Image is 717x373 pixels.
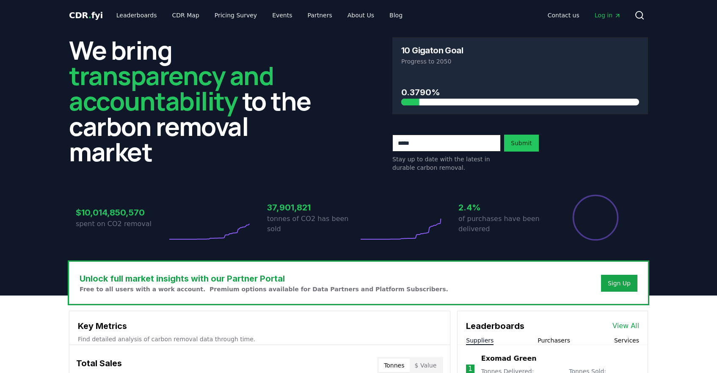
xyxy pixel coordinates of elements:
button: Tonnes [379,359,409,372]
a: Exomad Green [481,354,537,364]
div: Percentage of sales delivered [572,194,619,241]
a: Pricing Survey [208,8,264,23]
a: Leaderboards [110,8,164,23]
h3: 10 Gigaton Goal [401,46,463,55]
p: Find detailed analysis of carbon removal data through time. [78,335,441,343]
a: View All [612,321,639,331]
a: Contact us [541,8,586,23]
p: Progress to 2050 [401,57,639,66]
span: . [88,10,91,20]
a: Events [265,8,299,23]
a: Blog [383,8,409,23]
p: spent on CO2 removal [76,219,167,229]
a: Sign Up [608,279,631,287]
span: transparency and accountability [69,58,273,118]
h3: Unlock full market insights with our Partner Portal [80,272,448,285]
p: Stay up to date with the latest in durable carbon removal. [392,155,501,172]
h3: 2.4% [458,201,550,214]
nav: Main [110,8,409,23]
a: Partners [301,8,339,23]
h3: Leaderboards [466,320,524,332]
span: Log in [595,11,621,19]
span: CDR fyi [69,10,103,20]
button: Sign Up [601,275,637,292]
nav: Main [541,8,628,23]
h3: $10,014,850,570 [76,206,167,219]
p: tonnes of CO2 has been sold [267,214,358,234]
button: Submit [504,135,539,152]
a: CDR.fyi [69,9,103,21]
button: Purchasers [538,336,570,345]
button: Services [614,336,639,345]
a: About Us [341,8,381,23]
p: Free to all users with a work account. Premium options available for Data Partners and Platform S... [80,285,448,293]
h3: Key Metrics [78,320,441,332]
h3: 0.3790% [401,86,639,99]
p: of purchases have been delivered [458,214,550,234]
h3: 37,901,821 [267,201,358,214]
button: $ Value [410,359,442,372]
a: Log in [588,8,628,23]
a: CDR Map [165,8,206,23]
button: Suppliers [466,336,494,345]
h2: We bring to the carbon removal market [69,37,325,164]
